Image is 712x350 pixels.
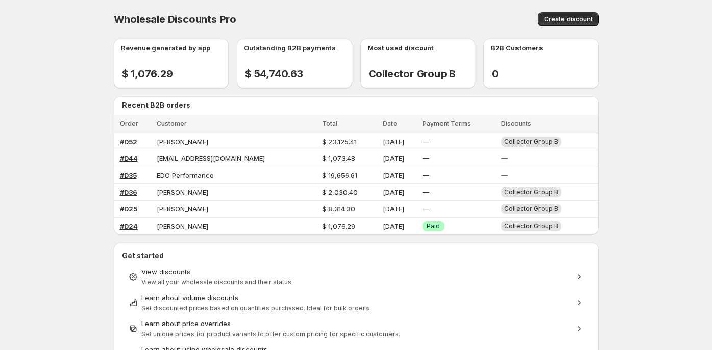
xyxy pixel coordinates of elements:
p: B2B Customers [490,43,543,53]
h2: Collector Group B [369,68,456,80]
span: — [501,171,508,179]
a: #D25 [120,205,137,213]
span: — [501,154,508,163]
span: Set unique prices for product variants to offer custom pricing for specific customers. [141,330,400,338]
span: — [423,138,429,146]
span: [DATE] [383,222,404,230]
span: $ 19,656.61 [322,171,357,179]
p: Outstanding B2B payments [244,43,336,53]
span: Total [322,120,337,127]
span: $ 23,125.41 [322,138,357,146]
span: Collector Group B [504,222,558,230]
h2: Get started [122,251,591,261]
span: Collector Group B [504,138,558,145]
span: $ 1,073.48 [322,154,355,163]
span: Discounts [501,120,531,127]
span: [PERSON_NAME] [157,138,208,146]
span: Collector Group B [504,205,558,212]
h2: $ 54,740.63 [245,68,303,80]
span: — [423,188,429,196]
span: — [423,171,429,179]
p: Most used discount [367,43,434,53]
span: Wholesale Discounts Pro [114,13,236,25]
a: #D44 [120,154,138,163]
span: [DATE] [383,138,404,146]
div: Learn about volume discounts [141,292,571,303]
span: [PERSON_NAME] [157,222,208,230]
span: — [423,205,429,213]
span: [PERSON_NAME] [157,188,208,196]
span: $ 1,076.29 [322,222,355,230]
span: Order [120,120,138,127]
h2: $ 1,076.29 [122,68,173,80]
span: Set discounted prices based on quantities purchased. Ideal for bulk orders. [141,304,371,312]
span: [DATE] [383,205,404,213]
span: $ 2,030.40 [322,188,358,196]
span: [EMAIL_ADDRESS][DOMAIN_NAME] [157,154,265,163]
span: [DATE] [383,171,404,179]
a: #D35 [120,171,137,179]
span: Date [383,120,397,127]
span: Create discount [544,15,593,23]
div: View discounts [141,266,571,277]
span: Payment Terms [423,120,471,127]
a: #D36 [120,188,137,196]
span: Paid [427,222,440,230]
span: [DATE] [383,154,404,163]
button: Create discount [538,12,599,26]
h2: 0 [492,68,507,80]
div: Learn about price overrides [141,318,571,329]
span: Customer [157,120,187,127]
p: Revenue generated by app [121,43,210,53]
span: View all your wholesale discounts and their status [141,278,291,286]
span: [PERSON_NAME] [157,205,208,213]
a: #D24 [120,222,138,230]
a: #D52 [120,138,137,146]
span: Collector Group B [504,188,558,196]
span: — [423,154,429,163]
h2: Recent B2B orders [122,100,595,111]
span: $ 8,314.30 [322,205,355,213]
span: EDO Performance [157,171,214,179]
span: [DATE] [383,188,404,196]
